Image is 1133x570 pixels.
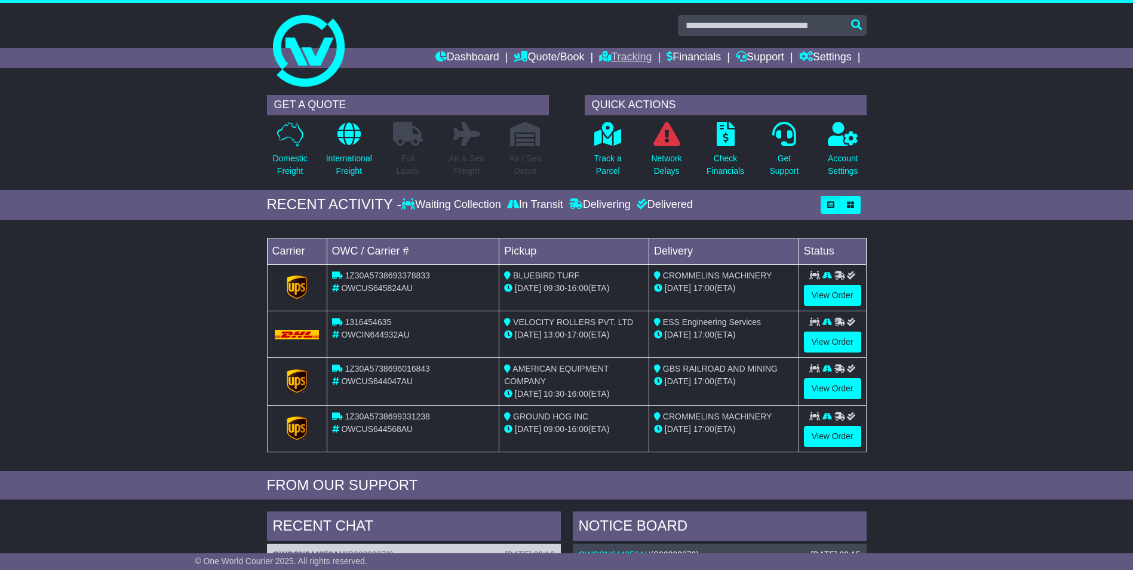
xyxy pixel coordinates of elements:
div: Waiting Collection [401,198,503,212]
td: Status [799,238,866,264]
div: RECENT CHAT [267,511,561,544]
span: 17:00 [693,330,714,339]
span: [DATE] [515,389,541,399]
p: Account Settings [828,152,858,177]
a: Support [736,48,784,68]
span: OWCUS645824AU [341,283,413,293]
span: OWCUS644568AU [341,424,413,434]
p: Get Support [769,152,799,177]
div: In Transit [504,198,566,212]
td: Pickup [499,238,649,264]
div: - (ETA) [504,282,644,295]
span: [DATE] [665,376,691,386]
div: FROM OUR SUPPORT [267,477,867,494]
span: 09:30 [544,283,564,293]
div: (ETA) [654,329,794,341]
a: View Order [804,426,861,447]
span: 1Z30A5738696016843 [345,364,429,373]
a: View Order [804,378,861,399]
a: Quote/Book [514,48,584,68]
span: [DATE] [515,424,541,434]
span: © One World Courier 2025. All rights reserved. [195,556,367,566]
span: 16:00 [567,283,588,293]
img: GetCarrierServiceLogo [287,416,307,440]
div: (ETA) [654,375,794,388]
span: 09:00 [544,424,564,434]
span: 10:30 [544,389,564,399]
p: International Freight [326,152,372,177]
div: [DATE] 09:16 [505,550,554,560]
img: DHL.png [275,330,320,339]
div: - (ETA) [504,388,644,400]
a: Settings [799,48,852,68]
span: [DATE] [515,330,541,339]
div: (ETA) [654,423,794,436]
span: 1316454635 [345,317,391,327]
span: ESS Engineering Services [663,317,761,327]
span: [DATE] [515,283,541,293]
span: 17:00 [693,376,714,386]
div: (ETA) [654,282,794,295]
span: 17:00 [693,424,714,434]
p: Air & Sea Freight [449,152,484,177]
span: 1Z30A5738699331238 [345,412,429,421]
p: Full Loads [393,152,423,177]
img: GetCarrierServiceLogo [287,369,307,393]
span: CROMMELINS MACHINERY [663,271,772,280]
a: OWCCN644858AU [579,550,651,559]
div: - (ETA) [504,423,644,436]
span: GBS RAILROAD AND MINING [663,364,778,373]
img: GetCarrierServiceLogo [287,275,307,299]
div: Delivered [634,198,693,212]
td: OWC / Carrier # [327,238,499,264]
td: Carrier [267,238,327,264]
span: BLUEBIRD TURF [513,271,579,280]
a: View Order [804,285,861,306]
a: CheckFinancials [706,121,745,184]
span: S00309872 [653,550,696,559]
a: View Order [804,332,861,353]
a: AccountSettings [827,121,859,184]
p: Track a Parcel [594,152,622,177]
span: VELOCITY ROLLERS PVT. LTD [513,317,633,327]
p: Domestic Freight [272,152,307,177]
p: Check Financials [707,152,744,177]
span: OWCIN644932AU [341,330,409,339]
a: Tracking [599,48,652,68]
span: CROMMELINS MACHINERY [663,412,772,421]
a: InternationalFreight [326,121,373,184]
span: [DATE] [665,424,691,434]
div: ( ) [579,550,861,560]
div: ( ) [273,550,555,560]
div: GET A QUOTE [267,95,549,115]
a: GetSupport [769,121,799,184]
span: 16:00 [567,389,588,399]
div: Delivering [566,198,634,212]
span: OWCUS644047AU [341,376,413,386]
span: 1Z30A5738693378833 [345,271,429,280]
span: 13:00 [544,330,564,339]
span: 17:00 [693,283,714,293]
div: - (ETA) [504,329,644,341]
td: Delivery [649,238,799,264]
div: [DATE] 09:15 [810,550,860,560]
div: NOTICE BOARD [573,511,867,544]
a: Dashboard [435,48,499,68]
a: NetworkDelays [650,121,682,184]
div: RECENT ACTIVITY - [267,196,402,213]
a: Financials [667,48,721,68]
a: OWCCN644858AU [273,550,345,559]
a: DomesticFreight [272,121,308,184]
span: [DATE] [665,283,691,293]
span: S00309872 [348,550,391,559]
span: GROUND HOG INC [513,412,588,421]
p: Network Delays [651,152,681,177]
a: Track aParcel [594,121,622,184]
span: 16:00 [567,424,588,434]
span: 17:00 [567,330,588,339]
span: [DATE] [665,330,691,339]
p: Air / Sea Depot [509,152,542,177]
div: QUICK ACTIONS [585,95,867,115]
span: AMERICAN EQUIPMENT COMPANY [504,364,609,386]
